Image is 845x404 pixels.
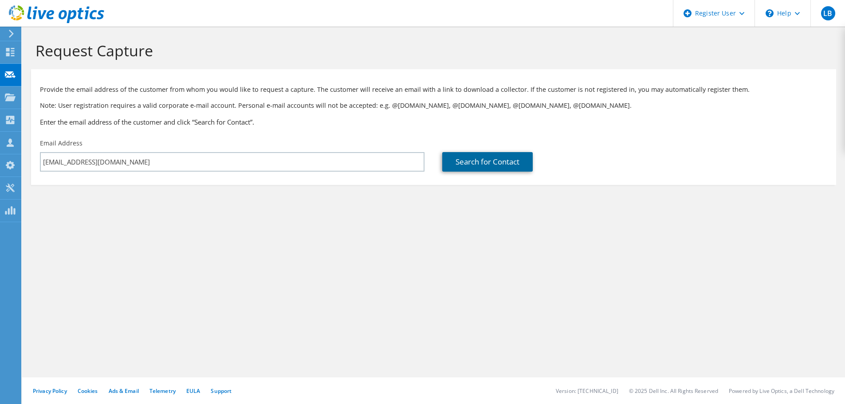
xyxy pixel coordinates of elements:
[40,117,827,127] h3: Enter the email address of the customer and click “Search for Contact”.
[766,9,774,17] svg: \n
[78,387,98,395] a: Cookies
[40,101,827,110] p: Note: User registration requires a valid corporate e-mail account. Personal e-mail accounts will ...
[629,387,718,395] li: © 2025 Dell Inc. All Rights Reserved
[186,387,200,395] a: EULA
[109,387,139,395] a: Ads & Email
[556,387,618,395] li: Version: [TECHNICAL_ID]
[729,387,834,395] li: Powered by Live Optics, a Dell Technology
[821,6,835,20] span: LB
[442,152,533,172] a: Search for Contact
[35,41,827,60] h1: Request Capture
[40,85,827,94] p: Provide the email address of the customer from whom you would like to request a capture. The cust...
[40,139,83,148] label: Email Address
[33,387,67,395] a: Privacy Policy
[149,387,176,395] a: Telemetry
[211,387,232,395] a: Support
